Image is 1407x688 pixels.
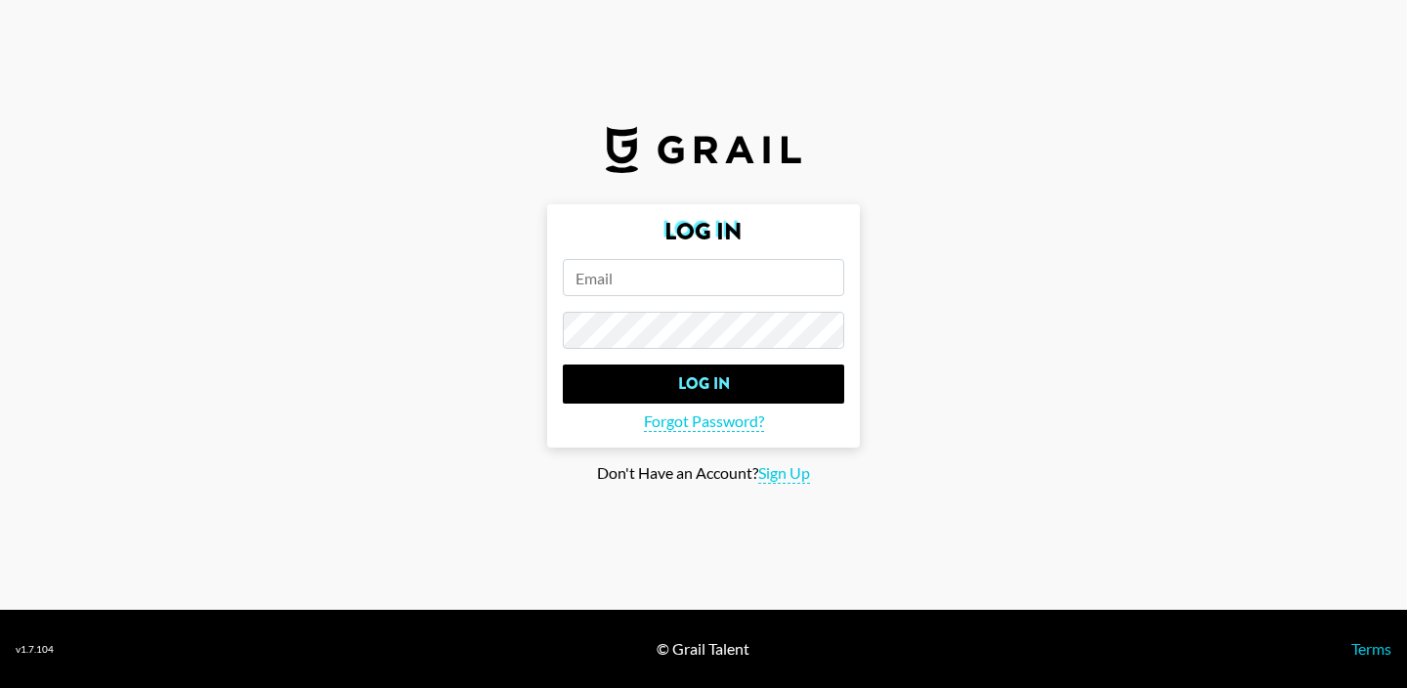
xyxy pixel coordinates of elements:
[606,126,801,173] img: Grail Talent Logo
[657,639,749,659] div: © Grail Talent
[563,365,844,404] input: Log In
[16,643,54,656] div: v 1.7.104
[1351,639,1391,658] a: Terms
[644,411,764,432] span: Forgot Password?
[758,463,810,484] span: Sign Up
[563,220,844,243] h2: Log In
[563,259,844,296] input: Email
[16,463,1391,484] div: Don't Have an Account?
